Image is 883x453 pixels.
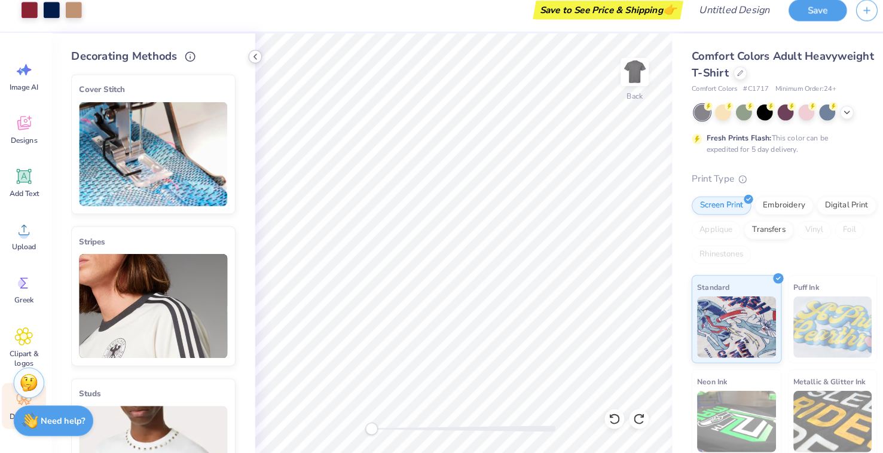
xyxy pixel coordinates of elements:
[360,423,372,435] div: Accessibility label
[683,300,760,360] img: Standard
[73,58,233,74] div: Decorating Methods
[676,9,763,33] input: Untitled Design
[692,140,839,162] div: This color can be expedited for 5 day delivery.
[678,179,859,192] div: Print Type
[615,99,630,110] div: Back
[81,240,225,254] div: Stripes
[818,227,846,244] div: Foil
[683,392,760,452] img: Neon Ink
[18,299,36,308] span: Greek
[678,203,736,221] div: Screen Print
[683,377,713,389] span: Neon Ink
[13,195,41,204] span: Add Text
[740,203,796,221] div: Embroidery
[678,227,726,244] div: Applique
[81,388,225,402] div: Studs
[759,93,819,103] span: Minimum Order: 24 +
[692,141,756,151] strong: Fresh Prints Flash:
[7,351,47,370] span: Clipart & logos
[13,412,41,422] span: Decorate
[777,300,854,360] img: Puff Ink
[777,284,802,297] span: Puff Ink
[678,250,736,268] div: Rhinestones
[14,143,40,152] span: Designs
[526,12,667,30] div: Save to See Price & Shipping
[15,247,39,256] span: Upload
[777,377,848,389] span: Metallic & Glitter Ink
[81,111,225,212] img: Cover Stitch
[683,284,715,297] span: Standard
[800,203,858,221] div: Digital Print
[728,93,753,103] span: # C1717
[678,59,855,89] span: Comfort Colors Adult Heavyweight T-Shirt
[729,227,777,244] div: Transfers
[81,91,225,106] div: Cover Stitch
[678,93,722,103] span: Comfort Colors
[772,11,829,32] button: Save
[44,416,87,427] strong: Need help?
[781,227,814,244] div: Vinyl
[610,69,634,93] img: Back
[650,13,663,27] span: 👉
[81,259,225,360] img: Stripes
[13,91,41,100] span: Image AI
[777,392,854,452] img: Metallic & Glitter Ink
